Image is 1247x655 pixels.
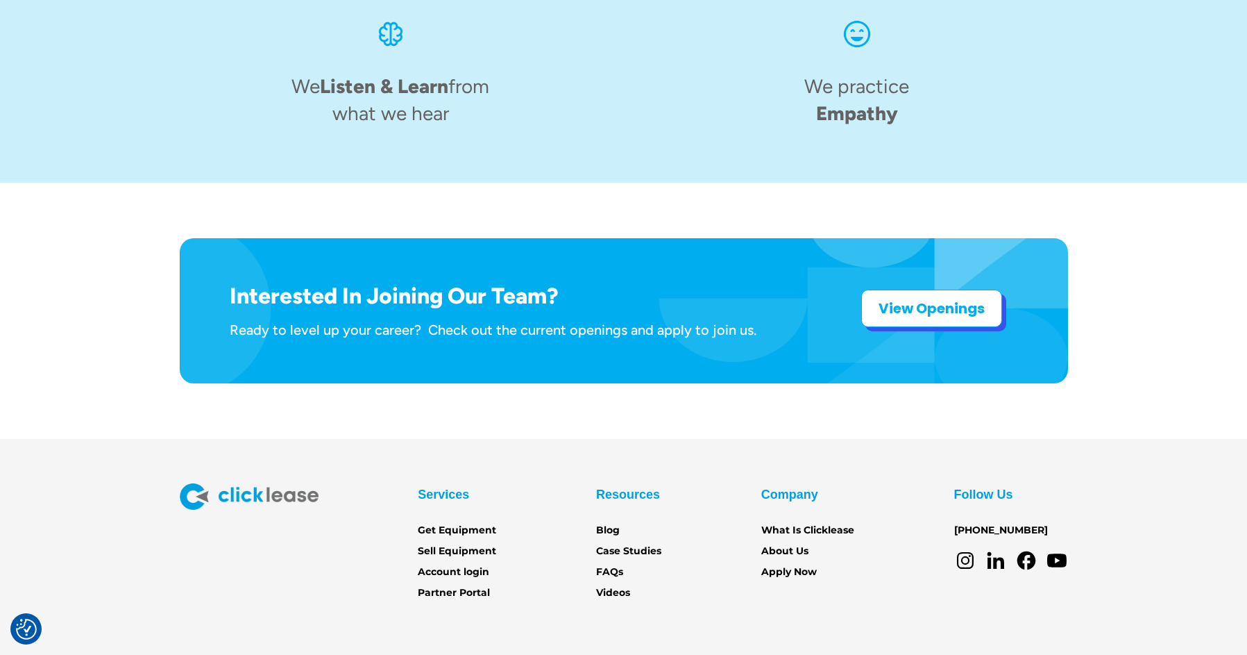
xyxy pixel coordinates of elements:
div: Services [418,483,469,506]
img: Clicklease logo [180,483,319,510]
button: Consent Preferences [16,619,37,640]
img: Smiling face icon [840,17,874,51]
a: Case Studies [596,544,661,559]
a: FAQs [596,565,623,580]
div: Resources [596,483,660,506]
img: Revisit consent button [16,619,37,640]
a: Apply Now [761,565,817,580]
a: About Us [761,544,808,559]
img: An icon of a brain [374,17,407,51]
div: Follow Us [954,483,1013,506]
div: Ready to level up your career? Check out the current openings and apply to join us. [230,321,756,339]
a: Videos [596,586,630,601]
h4: We practice [804,73,909,127]
h1: Interested In Joining Our Team? [230,283,756,309]
a: Partner Portal [418,586,490,601]
span: Listen & Learn [320,74,448,98]
a: Blog [596,523,620,538]
a: Sell Equipment [418,544,496,559]
h4: We from what we hear [287,73,494,127]
strong: View Openings [879,299,985,318]
span: Empathy [816,101,898,125]
a: Account login [418,565,489,580]
a: [PHONE_NUMBER] [954,523,1048,538]
a: Get Equipment [418,523,496,538]
a: View Openings [861,290,1002,327]
div: Company [761,483,818,506]
a: What Is Clicklease [761,523,854,538]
